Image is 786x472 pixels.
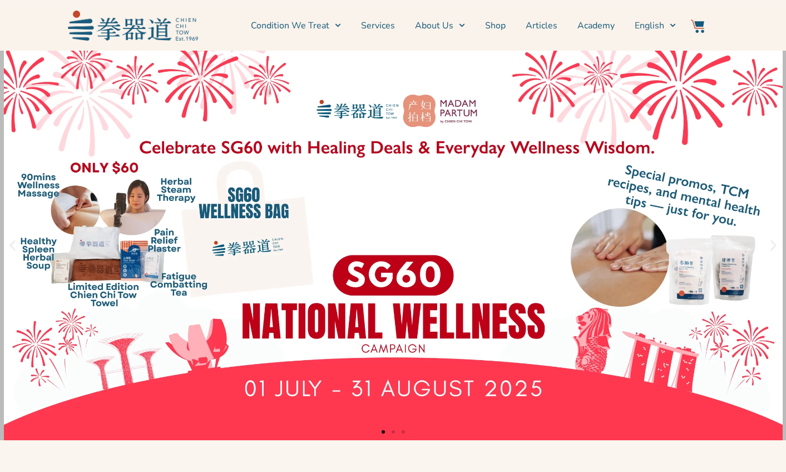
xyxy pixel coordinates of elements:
a: Shop [485,12,506,40]
span: Go to slide 3 [402,430,405,434]
a: English [635,12,676,40]
nav: Menu [204,12,676,40]
span: Go to slide 1 [382,430,385,434]
a: Articles [526,12,557,40]
a: Services [361,12,395,40]
div: Previous slide [6,239,19,253]
a: Academy [577,12,615,40]
span: English [635,19,664,32]
img: Website Icon-03 [691,19,704,33]
span: Go to slide 2 [392,430,395,434]
a: About Us [415,12,465,40]
div: Next slide [767,239,780,253]
a: Condition We Treat [251,12,341,40]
